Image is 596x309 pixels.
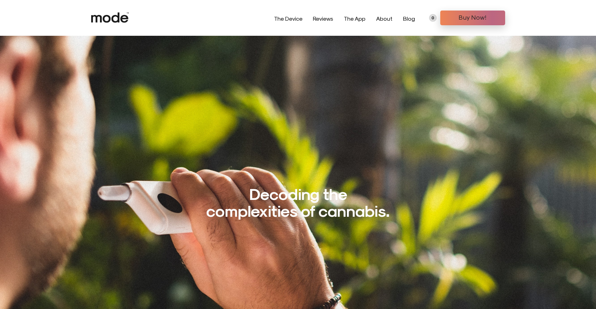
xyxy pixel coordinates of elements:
[376,15,393,22] a: About
[274,15,302,22] a: The Device
[429,14,437,22] a: 0
[203,185,393,219] h1: Decoding the complexities of cannabis.
[313,15,333,22] a: Reviews
[403,15,415,22] a: Blog
[344,15,366,22] a: The App
[446,12,500,22] span: Buy Now!
[440,11,505,25] a: Buy Now!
